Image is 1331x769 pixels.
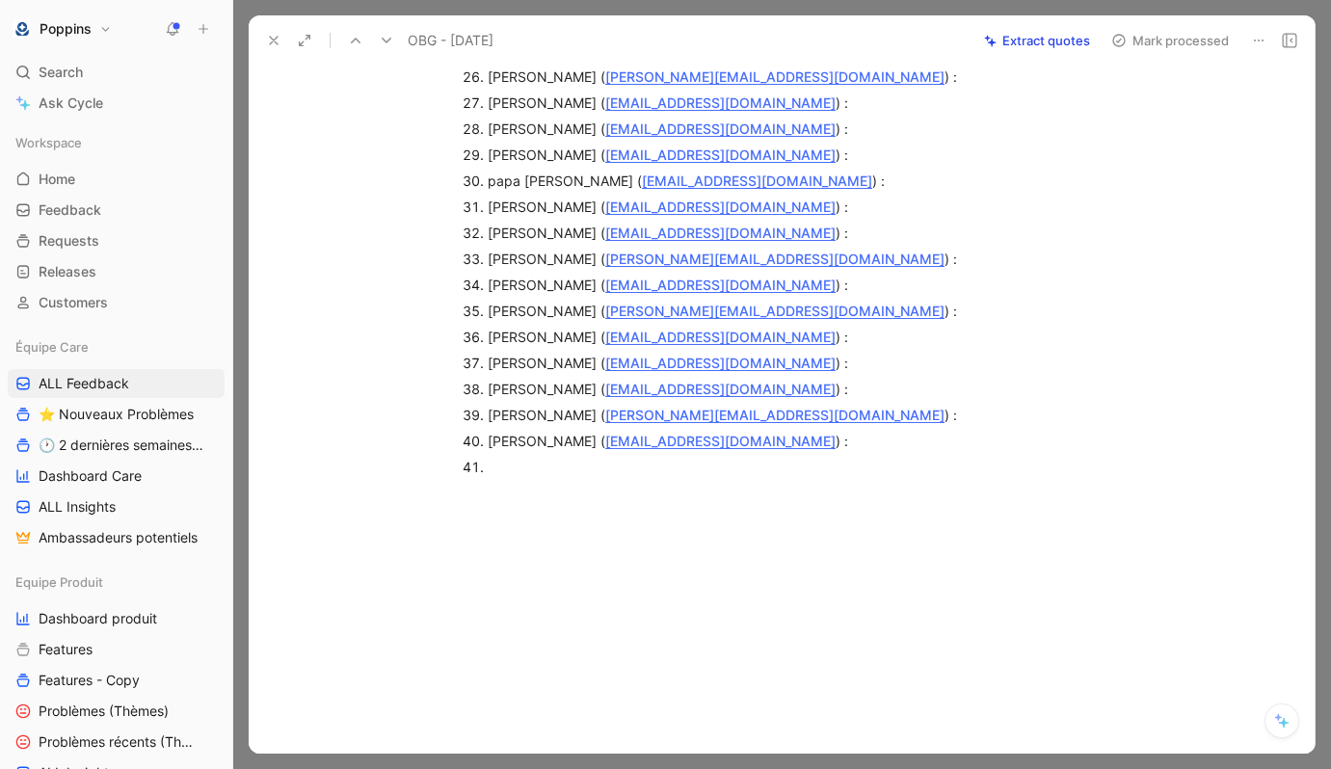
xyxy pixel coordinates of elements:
div: Équipe Care [8,332,225,361]
a: Problèmes (Thèmes) [8,697,225,726]
div: [PERSON_NAME] ( ) : [488,66,1135,87]
div: Equipe Produit [8,568,225,597]
a: [EMAIL_ADDRESS][DOMAIN_NAME] [642,172,872,189]
span: Workspace [15,133,82,152]
div: [PERSON_NAME] ( ) : [488,405,1135,425]
span: Problèmes (Thèmes) [39,702,169,721]
h1: Poppins [40,20,92,38]
img: Poppins [13,19,32,39]
span: Équipe Care [15,337,89,357]
div: [PERSON_NAME] ( ) : [488,327,1135,347]
div: Workspace [8,128,225,157]
a: Features - Copy [8,666,225,695]
a: ⭐ Nouveaux Problèmes [8,400,225,429]
a: [EMAIL_ADDRESS][DOMAIN_NAME] [605,94,836,111]
a: ALL Feedback [8,369,225,398]
a: Feedback [8,196,225,225]
span: Ask Cycle [39,92,103,115]
span: OBG - [DATE] [408,29,493,52]
a: Features [8,635,225,664]
div: Équipe CareALL Feedback⭐ Nouveaux Problèmes🕐 2 dernières semaines - OccurencesDashboard CareALL I... [8,332,225,552]
a: [EMAIL_ADDRESS][DOMAIN_NAME] [605,199,836,215]
span: Customers [39,293,108,312]
div: [PERSON_NAME] ( ) : [488,353,1135,373]
span: Dashboard produit [39,609,157,628]
span: Ambassadeurs potentiels [39,528,198,547]
div: [PERSON_NAME] ( ) : [488,301,1135,321]
a: [PERSON_NAME][EMAIL_ADDRESS][DOMAIN_NAME] [605,68,945,85]
a: Dashboard Care [8,462,225,491]
span: Requests [39,231,99,251]
a: Ambassadeurs potentiels [8,523,225,552]
a: [PERSON_NAME][EMAIL_ADDRESS][DOMAIN_NAME] [605,303,945,319]
span: Features [39,640,93,659]
a: Ask Cycle [8,89,225,118]
span: ALL Insights [39,497,116,517]
div: [PERSON_NAME] ( ) : [488,145,1135,165]
div: [PERSON_NAME] ( ) : [488,119,1135,139]
div: [PERSON_NAME] ( ) : [488,379,1135,399]
a: Customers [8,288,225,317]
span: Problèmes récents (Thèmes) [39,732,200,752]
a: [EMAIL_ADDRESS][DOMAIN_NAME] [605,277,836,293]
div: [PERSON_NAME] ( ) : [488,223,1135,243]
div: Search [8,58,225,87]
a: [EMAIL_ADDRESS][DOMAIN_NAME] [605,225,836,241]
div: [PERSON_NAME] ( ) : [488,431,1135,451]
a: [EMAIL_ADDRESS][DOMAIN_NAME] [605,120,836,137]
span: ALL Feedback [39,374,129,393]
div: [PERSON_NAME] ( ) : [488,197,1135,217]
div: papa [PERSON_NAME] ( ) : [488,171,1135,191]
span: Feedback [39,200,101,220]
a: [EMAIL_ADDRESS][DOMAIN_NAME] [605,329,836,345]
span: Home [39,170,75,189]
span: ⭐ Nouveaux Problèmes [39,405,194,424]
a: [EMAIL_ADDRESS][DOMAIN_NAME] [605,381,836,397]
a: Dashboard produit [8,604,225,633]
div: [PERSON_NAME] ( ) : [488,93,1135,113]
span: Search [39,61,83,84]
a: 🕐 2 dernières semaines - Occurences [8,431,225,460]
a: Home [8,165,225,194]
button: PoppinsPoppins [8,15,117,42]
a: ALL Insights [8,492,225,521]
a: [PERSON_NAME][EMAIL_ADDRESS][DOMAIN_NAME] [605,407,945,423]
div: [PERSON_NAME] ( ) : [488,249,1135,269]
a: [PERSON_NAME][EMAIL_ADDRESS][DOMAIN_NAME] [605,251,945,267]
a: Releases [8,257,225,286]
span: Equipe Produit [15,572,103,592]
button: Extract quotes [975,27,1099,54]
div: [PERSON_NAME] ( ) : [488,275,1135,295]
a: [EMAIL_ADDRESS][DOMAIN_NAME] [605,146,836,163]
span: Releases [39,262,96,281]
a: [EMAIL_ADDRESS][DOMAIN_NAME] [605,433,836,449]
span: 🕐 2 dernières semaines - Occurences [39,436,203,455]
a: Requests [8,226,225,255]
button: Mark processed [1103,27,1238,54]
span: Features - Copy [39,671,140,690]
a: [EMAIL_ADDRESS][DOMAIN_NAME] [605,355,836,371]
span: Dashboard Care [39,466,142,486]
a: Problèmes récents (Thèmes) [8,728,225,756]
